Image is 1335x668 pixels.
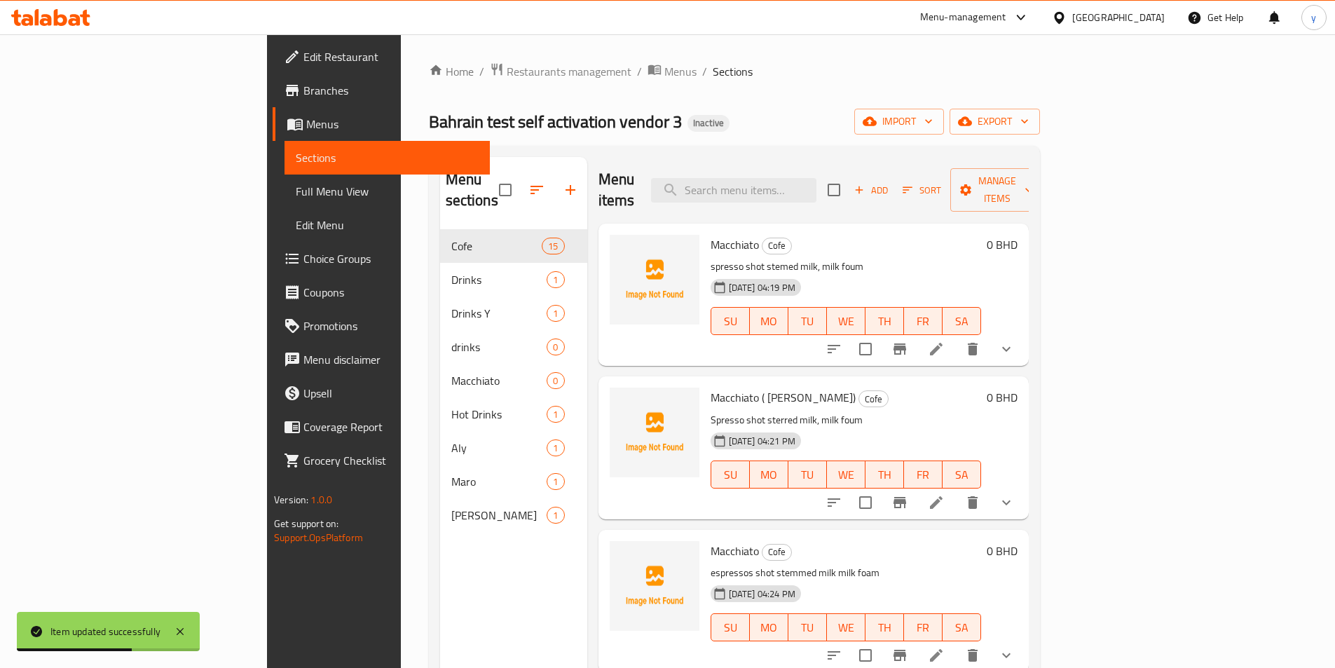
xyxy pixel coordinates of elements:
[711,411,981,429] p: Spresso shot sterred milk, milk foum
[687,115,730,132] div: Inactive
[943,613,981,641] button: SA
[451,406,547,423] span: Hot Drinks
[871,311,898,332] span: TH
[755,618,783,638] span: MO
[440,364,587,397] div: Macchiato0
[274,514,338,533] span: Get support on:
[928,341,945,357] a: Edit menu item
[859,391,888,407] span: Cofe
[303,452,479,469] span: Grocery Checklist
[547,305,564,322] div: items
[285,175,490,208] a: Full Menu View
[547,273,563,287] span: 1
[711,540,759,561] span: Macchiato
[987,388,1018,407] h6: 0 BHD
[273,444,490,477] a: Grocery Checklist
[440,263,587,296] div: Drinks1
[451,305,547,322] div: Drinks Y
[883,332,917,366] button: Branch-specific-item
[451,439,547,456] span: Aly
[451,339,547,355] div: drinks
[987,541,1018,561] h6: 0 BHD
[702,63,707,80] li: /
[451,271,547,288] div: Drinks
[833,618,860,638] span: WE
[1072,10,1165,25] div: [GEOGRAPHIC_DATA]
[296,149,479,166] span: Sections
[858,390,889,407] div: Cofe
[664,63,697,80] span: Menus
[943,307,981,335] button: SA
[547,406,564,423] div: items
[794,465,821,485] span: TU
[920,9,1006,26] div: Menu-management
[273,376,490,410] a: Upsell
[273,275,490,309] a: Coupons
[598,169,635,211] h2: Menu items
[429,106,682,137] span: Bahrain test self activation vendor 3
[833,311,860,332] span: WE
[750,461,788,489] button: MO
[440,330,587,364] div: drinks0
[651,178,816,203] input: search
[990,332,1023,366] button: show more
[440,465,587,498] div: Maro1
[637,63,642,80] li: /
[610,235,699,325] img: Macchiato
[794,618,821,638] span: TU
[50,624,160,639] div: Item updated successfully
[440,397,587,431] div: Hot Drinks1
[711,307,750,335] button: SU
[547,408,563,421] span: 1
[865,307,904,335] button: TH
[788,613,827,641] button: TU
[711,258,981,275] p: spresso shot stemed milk, milk foum
[817,486,851,519] button: sort-choices
[451,507,547,524] span: [PERSON_NAME]
[950,109,1040,135] button: export
[865,613,904,641] button: TH
[547,507,564,524] div: items
[903,182,941,198] span: Sort
[750,307,788,335] button: MO
[440,296,587,330] div: Drinks Y1
[854,109,944,135] button: import
[827,613,865,641] button: WE
[711,613,750,641] button: SU
[998,341,1015,357] svg: Show Choices
[961,113,1029,130] span: export
[928,647,945,664] a: Edit menu item
[956,486,990,519] button: delete
[827,307,865,335] button: WE
[303,82,479,99] span: Branches
[520,173,554,207] span: Sort sections
[542,238,564,254] div: items
[794,311,821,332] span: TU
[717,465,744,485] span: SU
[542,240,563,253] span: 15
[871,465,898,485] span: TH
[303,48,479,65] span: Edit Restaurant
[303,284,479,301] span: Coupons
[303,318,479,334] span: Promotions
[451,473,547,490] div: Maro
[865,461,904,489] button: TH
[928,494,945,511] a: Edit menu item
[310,491,332,509] span: 1.0.0
[303,385,479,402] span: Upsell
[1311,10,1316,25] span: y
[723,435,801,448] span: [DATE] 04:21 PM
[451,372,547,389] span: Macchiato
[547,475,563,489] span: 1
[711,564,981,582] p: espressos shot stemmed milk milk foam
[711,461,750,489] button: SU
[711,387,856,408] span: Macchiato ( [PERSON_NAME])
[717,311,744,332] span: SU
[547,509,563,522] span: 1
[547,271,564,288] div: items
[687,117,730,129] span: Inactive
[762,238,792,254] div: Cofe
[285,141,490,175] a: Sections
